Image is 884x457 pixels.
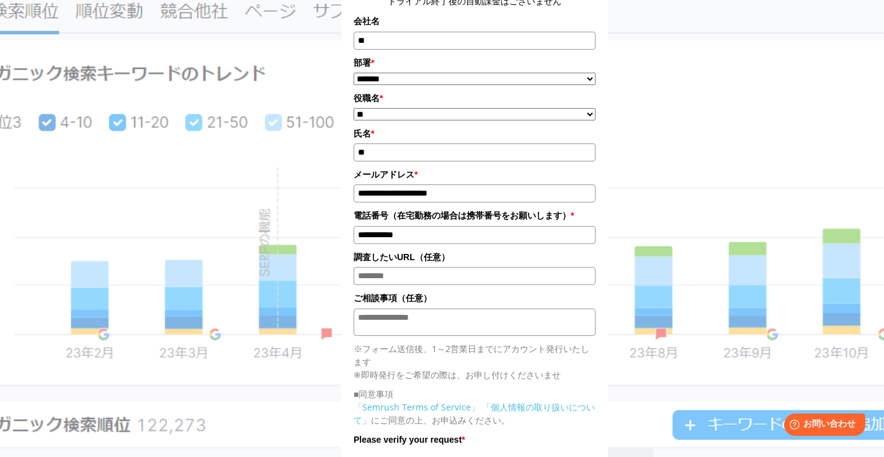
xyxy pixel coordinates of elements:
label: 電話番号（在宅勤務の場合は携帯番号をお願いします） [354,209,596,222]
label: ご相談事項（任意） [354,291,596,305]
p: にご同意の上、お申込みください。 [354,400,596,427]
iframe: Help widget launcher [774,409,870,443]
label: 会社名 [354,14,596,28]
label: 調査したいURL（任意） [354,250,596,264]
label: 氏名 [354,127,596,140]
p: ■同意事項 [354,387,596,400]
a: 「個人情報の取り扱いについて」 [354,401,595,426]
p: ※フォーム送信後、1～2営業日までにアカウント発行いたします ※即時発行をご希望の際は、お申し付けくださいませ [354,342,596,381]
label: メールアドレス [354,168,596,181]
a: 「Semrush Terms of Service」 [354,401,480,413]
label: 部署 [354,56,596,70]
label: Please verify your request [354,433,596,446]
label: 役職名 [354,91,596,105]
